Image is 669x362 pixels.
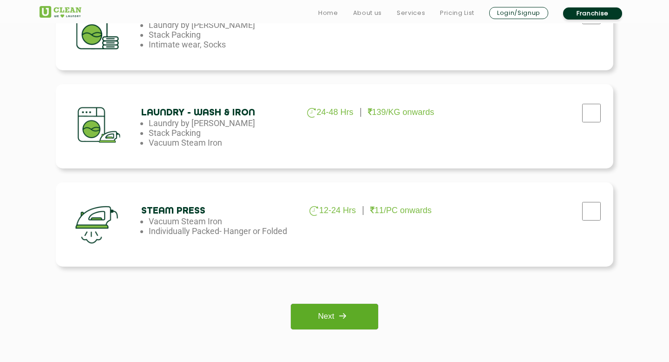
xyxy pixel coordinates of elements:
a: Login/Signup [489,7,548,19]
li: Individually Packed- Hanger or Folded [149,226,299,236]
h4: Laundry - Wash & Iron [141,107,292,118]
a: Services [397,7,425,19]
a: Home [318,7,338,19]
img: UClean Laundry and Dry Cleaning [39,6,81,18]
a: About us [353,7,382,19]
li: Vacuum Steam Iron [149,138,299,147]
p: 24-48 Hrs [307,107,354,118]
img: clock_g.png [309,206,318,216]
li: Laundry by [PERSON_NAME] [149,20,299,30]
img: clock_g.png [307,108,316,118]
li: Intimate wear, Socks [149,40,299,49]
li: Vacuum Steam Iron [149,216,299,226]
a: Pricing List [440,7,474,19]
img: right_icon.png [334,308,351,324]
p: 11/PC onwards [370,206,432,215]
h4: Steam Press [141,206,292,216]
a: Next [291,304,378,329]
li: Stack Packing [149,128,299,138]
li: Stack Packing [149,30,299,40]
a: Franchise [563,7,622,20]
li: Laundry by [PERSON_NAME] [149,118,299,128]
p: 12-24 Hrs [309,206,356,216]
p: 139/KG onwards [368,107,434,117]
